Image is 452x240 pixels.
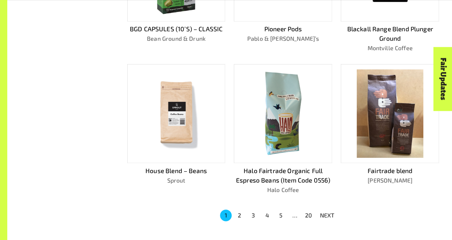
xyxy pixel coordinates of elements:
[320,211,335,220] p: NEXT
[234,24,332,33] p: Pioneer Pods
[127,24,225,33] p: BGD CAPSULES (10’S) – CLASSIC
[127,166,225,175] p: House Blend – Beans
[220,209,232,221] button: page 1
[316,209,339,222] button: NEXT
[234,64,332,194] a: Halo Fairtrade Organic Full Espreso Beans (Item Code 0556)Halo Coffee
[127,34,225,43] p: Bean Ground & Drunk
[234,166,332,185] p: Halo Fairtrade Organic Full Espreso Beans (Item Code 0556)
[341,166,439,175] p: Fairtrade blend
[261,209,273,221] button: Go to page 4
[341,24,439,43] p: Blackall Range Blend Plunger Ground
[275,209,287,221] button: Go to page 5
[234,185,332,194] p: Halo Coffee
[127,176,225,185] p: Sprout
[303,209,315,221] button: Go to page 20
[234,209,245,221] button: Go to page 2
[289,211,301,220] div: …
[341,176,439,185] p: [PERSON_NAME]
[341,44,439,52] p: Montville Coffee
[234,34,332,43] p: Pablo & [PERSON_NAME]’s
[127,64,225,194] a: House Blend – BeansSprout
[248,209,259,221] button: Go to page 3
[341,64,439,194] a: Fairtrade blend[PERSON_NAME]
[219,209,339,222] nav: pagination navigation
